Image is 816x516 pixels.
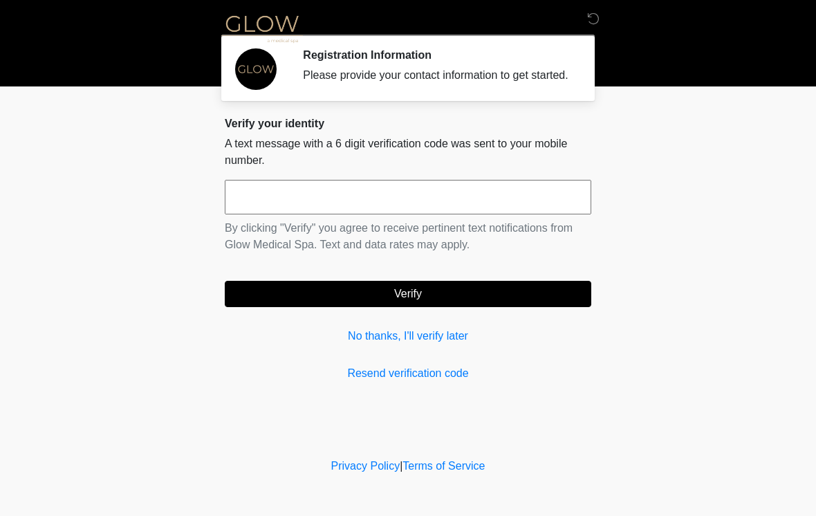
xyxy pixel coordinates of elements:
h2: Verify your identity [225,117,591,130]
a: Privacy Policy [331,460,400,472]
a: Resend verification code [225,365,591,382]
p: A text message with a 6 digit verification code was sent to your mobile number. [225,136,591,169]
img: Agent Avatar [235,48,277,90]
div: Please provide your contact information to get started. [303,67,571,84]
a: No thanks, I'll verify later [225,328,591,344]
a: Terms of Service [402,460,485,472]
button: Verify [225,281,591,307]
img: Glow Medical Spa Logo [211,10,313,46]
p: By clicking "Verify" you agree to receive pertinent text notifications from Glow Medical Spa. Tex... [225,220,591,253]
a: | [400,460,402,472]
